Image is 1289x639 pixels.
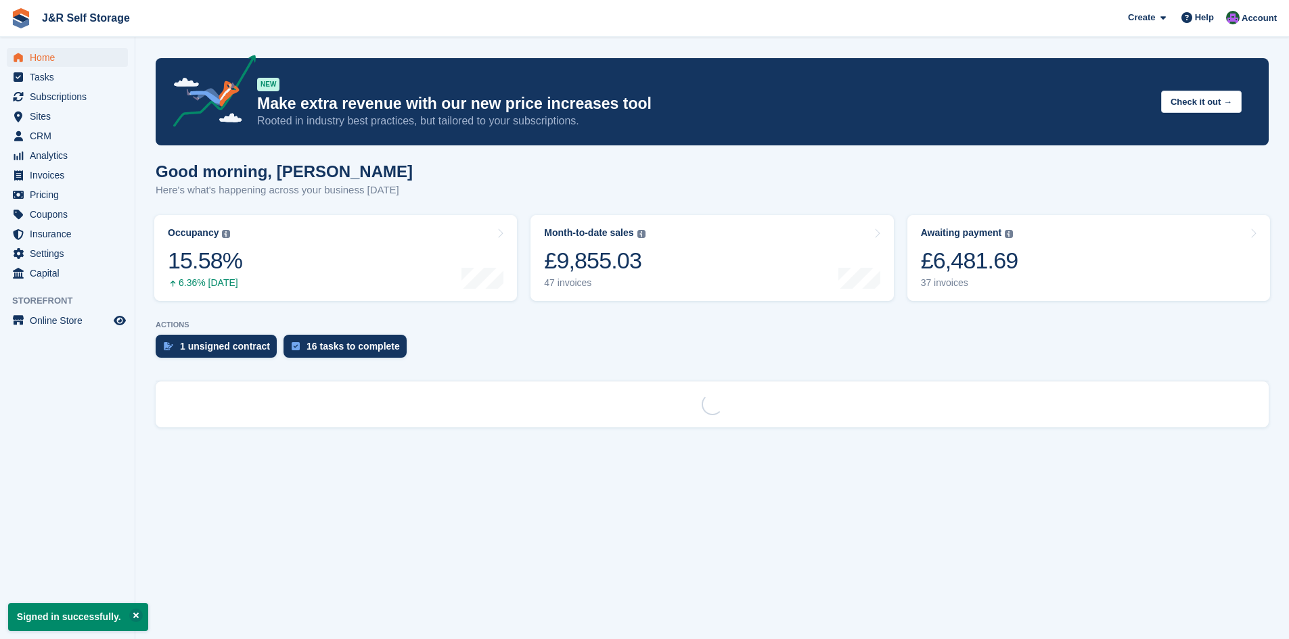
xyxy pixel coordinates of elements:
h1: Good morning, [PERSON_NAME] [156,162,413,181]
a: menu [7,107,128,126]
span: Capital [30,264,111,283]
img: price-adjustments-announcement-icon-8257ccfd72463d97f412b2fc003d46551f7dbcb40ab6d574587a9cd5c0d94... [162,55,256,132]
div: 16 tasks to complete [307,341,400,352]
a: 1 unsigned contract [156,335,284,364]
div: NEW [257,78,279,91]
a: Month-to-date sales £9,855.03 47 invoices [530,215,893,301]
div: Awaiting payment [921,227,1002,239]
div: £9,855.03 [544,247,645,275]
a: menu [7,146,128,165]
span: Analytics [30,146,111,165]
div: £6,481.69 [921,247,1018,275]
span: Home [30,48,111,67]
span: Account [1242,11,1277,25]
a: Occupancy 15.58% 6.36% [DATE] [154,215,517,301]
img: stora-icon-8386f47178a22dfd0bd8f6a31ec36ba5ce8667c1dd55bd0f319d3a0aa187defe.svg [11,8,31,28]
a: menu [7,185,128,204]
a: J&R Self Storage [37,7,135,29]
img: Jordan Mahmood [1226,11,1240,24]
div: 15.58% [168,247,242,275]
a: Awaiting payment £6,481.69 37 invoices [907,215,1270,301]
a: menu [7,68,128,87]
p: ACTIONS [156,321,1269,329]
span: Tasks [30,68,111,87]
div: Occupancy [168,227,219,239]
div: 1 unsigned contract [180,341,270,352]
p: Here's what's happening across your business [DATE] [156,183,413,198]
p: Signed in successfully. [8,603,148,631]
div: 6.36% [DATE] [168,277,242,289]
img: icon-info-grey-7440780725fd019a000dd9b08b2336e03edf1995a4989e88bcd33f0948082b44.svg [222,230,230,238]
a: menu [7,311,128,330]
a: 16 tasks to complete [284,335,413,364]
a: menu [7,264,128,283]
img: contract_signature_icon-13c848040528278c33f63329250d36e43548de30e8caae1d1a13099fd9432cc5.svg [164,342,173,350]
a: menu [7,205,128,224]
img: icon-info-grey-7440780725fd019a000dd9b08b2336e03edf1995a4989e88bcd33f0948082b44.svg [1005,230,1013,238]
span: Settings [30,244,111,263]
button: Check it out → [1161,91,1242,113]
span: Online Store [30,311,111,330]
span: Create [1128,11,1155,24]
span: Help [1195,11,1214,24]
a: menu [7,48,128,67]
img: icon-info-grey-7440780725fd019a000dd9b08b2336e03edf1995a4989e88bcd33f0948082b44.svg [637,230,646,238]
span: Insurance [30,224,111,243]
div: Month-to-date sales [544,227,633,239]
span: CRM [30,126,111,145]
span: Storefront [12,294,135,308]
a: Preview store [112,312,128,329]
span: Invoices [30,166,111,185]
a: menu [7,87,128,106]
img: task-75834270c22a3079a89374b754ae025e5fb1db73e45f91037f5363f120a921f8.svg [292,342,300,350]
span: Pricing [30,185,111,204]
a: menu [7,224,128,243]
span: Sites [30,107,111,126]
p: Make extra revenue with our new price increases tool [257,94,1150,114]
div: 37 invoices [921,277,1018,289]
a: menu [7,244,128,263]
span: Subscriptions [30,87,111,106]
p: Rooted in industry best practices, but tailored to your subscriptions. [257,114,1150,128]
a: menu [7,166,128,185]
a: menu [7,126,128,145]
span: Coupons [30,205,111,224]
div: 47 invoices [544,277,645,289]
